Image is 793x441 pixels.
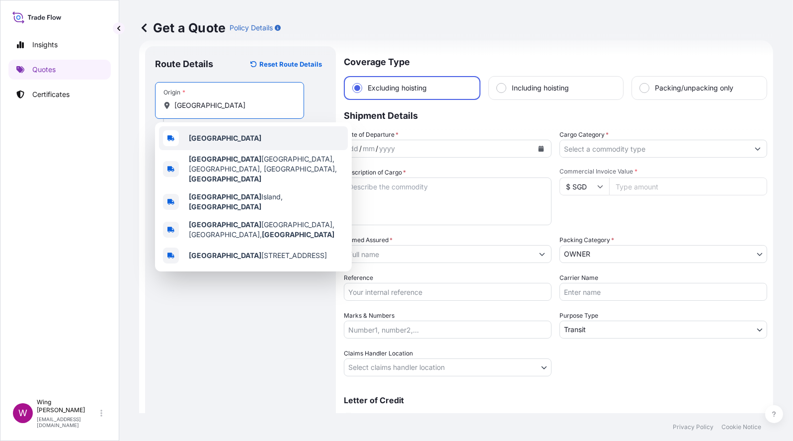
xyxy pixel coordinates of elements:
[174,100,292,110] input: Origin
[348,143,359,155] div: day,
[533,141,549,157] button: Calendar
[559,311,598,321] span: Purpose Type
[559,130,609,140] label: Cargo Category
[376,143,378,155] div: /
[189,192,261,201] b: [GEOGRAPHIC_DATA]
[559,168,767,176] span: Commercial Invoice Value
[189,220,261,229] b: [GEOGRAPHIC_DATA]
[344,273,373,283] label: Reference
[189,155,261,163] b: [GEOGRAPHIC_DATA]
[378,143,396,155] div: year,
[32,89,70,99] p: Certificates
[344,235,393,245] label: Named Assured
[262,230,334,239] b: [GEOGRAPHIC_DATA]
[344,130,398,140] span: Date of Departure
[189,154,344,184] span: [GEOGRAPHIC_DATA], [GEOGRAPHIC_DATA], [GEOGRAPHIC_DATA],
[362,143,376,155] div: month,
[564,325,586,335] span: Transit
[344,100,767,130] p: Shipment Details
[259,59,322,69] p: Reset Route Details
[155,58,213,70] p: Route Details
[344,245,533,263] input: Full name
[189,220,344,240] span: [GEOGRAPHIC_DATA], [GEOGRAPHIC_DATA],
[609,177,767,195] input: Type amount
[359,143,362,155] div: /
[189,175,261,183] b: [GEOGRAPHIC_DATA]
[189,134,261,142] b: [GEOGRAPHIC_DATA]
[344,46,767,76] p: Coverage Type
[189,202,261,211] b: [GEOGRAPHIC_DATA]
[344,349,413,358] span: Claims Handler Location
[368,83,427,93] span: Excluding hoisting
[348,362,445,372] span: Select claims handler location
[37,398,98,414] p: Wing [PERSON_NAME]
[564,249,590,259] span: OWNER
[163,88,185,96] div: Origin
[189,251,327,261] span: [STREET_ADDRESS]
[559,283,767,301] input: Enter name
[749,140,767,158] button: Show suggestions
[344,321,552,339] input: Number1, number2,...
[37,416,98,428] p: [EMAIL_ADDRESS][DOMAIN_NAME]
[32,40,58,50] p: Insights
[533,245,551,263] button: Show suggestions
[559,273,598,283] label: Carrier Name
[344,283,552,301] input: Your internal reference
[560,140,749,158] input: Select a commodity type
[344,168,406,177] label: Description of Cargo
[139,20,226,36] p: Get a Quote
[155,122,352,271] div: Show suggestions
[344,311,395,321] label: Marks & Numbers
[559,235,614,245] span: Packing Category
[230,23,273,33] p: Policy Details
[344,396,767,404] p: Letter of Credit
[357,413,470,423] span: This shipment has a letter of credit
[655,83,733,93] span: Packing/unpacking only
[18,408,27,418] span: W
[189,251,261,260] b: [GEOGRAPHIC_DATA]
[512,83,569,93] span: Including hoisting
[189,192,344,212] span: Island,
[32,65,56,75] p: Quotes
[673,423,714,431] p: Privacy Policy
[721,423,761,431] p: Cookie Notice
